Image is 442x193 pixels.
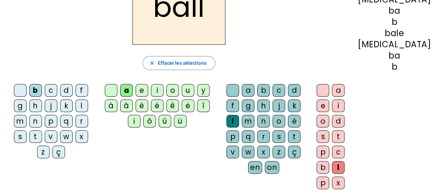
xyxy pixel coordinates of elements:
[174,115,187,127] div: ü
[226,99,239,112] div: f
[29,130,42,143] div: t
[151,84,164,97] div: i
[226,115,239,127] div: l
[317,177,329,189] div: p
[45,130,57,143] div: v
[273,115,285,127] div: o
[242,130,254,143] div: q
[143,56,215,70] button: Effacer les sélections
[317,115,329,127] div: o
[14,99,27,112] div: g
[60,99,73,112] div: k
[158,59,206,67] span: Effacer les sélections
[358,7,431,15] div: ba
[197,99,210,112] div: î
[120,99,133,112] div: â
[128,115,140,127] div: ï
[151,99,164,112] div: é
[136,99,148,112] div: è
[257,146,270,158] div: x
[257,115,270,127] div: n
[248,161,262,174] div: en
[75,130,88,143] div: x
[317,130,329,143] div: s
[332,161,345,174] div: l
[332,146,345,158] div: c
[288,115,300,127] div: é
[257,84,270,97] div: b
[242,84,254,97] div: a
[75,99,88,112] div: l
[45,84,57,97] div: c
[332,115,345,127] div: d
[273,146,285,158] div: z
[120,84,133,97] div: a
[257,99,270,112] div: h
[75,84,88,97] div: f
[60,115,73,127] div: q
[288,84,300,97] div: d
[60,130,73,143] div: w
[242,115,254,127] div: m
[358,51,431,60] div: ba
[317,161,329,174] div: b
[265,161,279,174] div: on
[332,84,345,97] div: a
[242,99,254,112] div: g
[143,115,156,127] div: ô
[14,115,27,127] div: m
[317,99,329,112] div: e
[288,146,300,158] div: ç
[273,130,285,143] div: s
[159,115,171,127] div: û
[105,99,117,112] div: à
[75,115,88,127] div: r
[358,63,431,71] div: b
[358,29,431,37] div: bale
[332,130,345,143] div: t
[45,99,57,112] div: j
[197,84,210,97] div: y
[182,99,194,112] div: ë
[166,84,179,97] div: o
[358,18,431,26] div: b
[317,146,329,158] div: p
[136,84,148,97] div: e
[273,84,285,97] div: c
[14,130,27,143] div: s
[148,60,155,66] mat-icon: close
[29,115,42,127] div: n
[358,40,431,49] div: [MEDICAL_DATA]
[288,99,300,112] div: k
[29,99,42,112] div: h
[45,115,57,127] div: p
[226,146,239,158] div: v
[182,84,194,97] div: u
[288,130,300,143] div: t
[166,99,179,112] div: ê
[60,84,73,97] div: d
[226,130,239,143] div: p
[37,146,50,158] div: z
[273,99,285,112] div: j
[242,146,254,158] div: w
[332,99,345,112] div: i
[332,177,345,189] div: x
[29,84,42,97] div: b
[52,146,65,158] div: ç
[257,130,270,143] div: r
